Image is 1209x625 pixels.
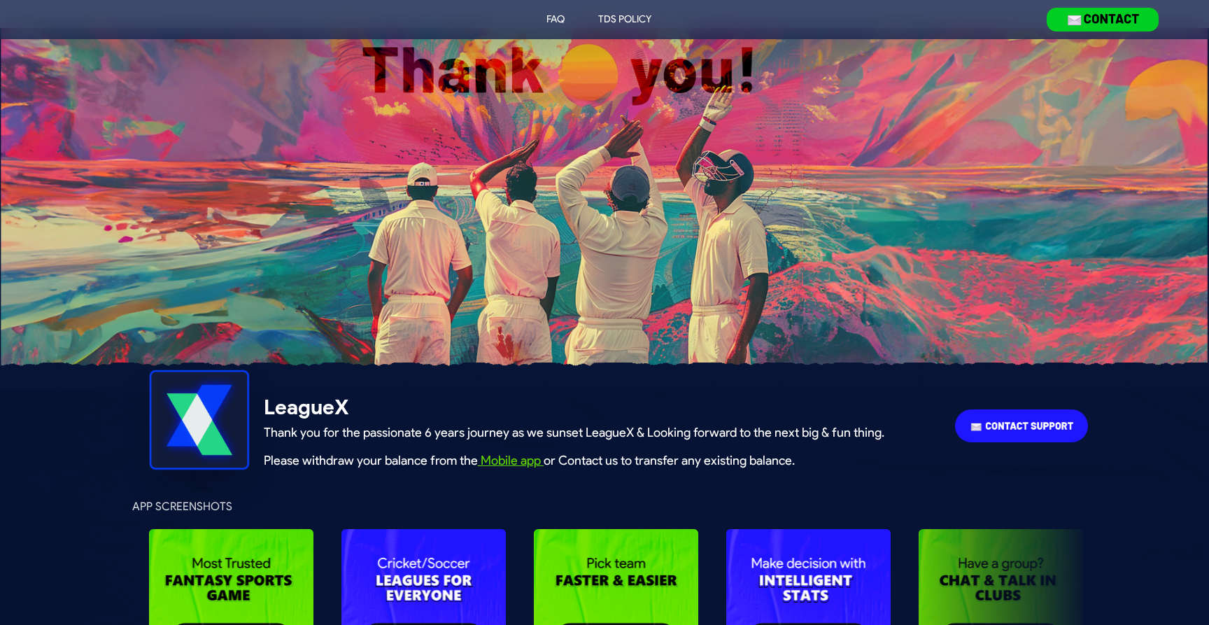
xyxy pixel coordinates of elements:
img: download leaguex app [1047,8,1159,31]
p: App Screenshots [132,498,232,515]
a: Mobile app [478,453,544,468]
h1: LeagueX [264,395,884,420]
div: TDS Policy [598,13,651,27]
div: FAQ [546,13,565,27]
p: Thank you for the passionate 6 years journey as we sunset LeagueX & Looking forward to the next b... [264,423,884,442]
p: Please withdraw your balance from the or Contact us to transfer any existing balance. [264,451,795,470]
img: leagueX App [149,370,250,470]
img: app store [955,409,1088,442]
